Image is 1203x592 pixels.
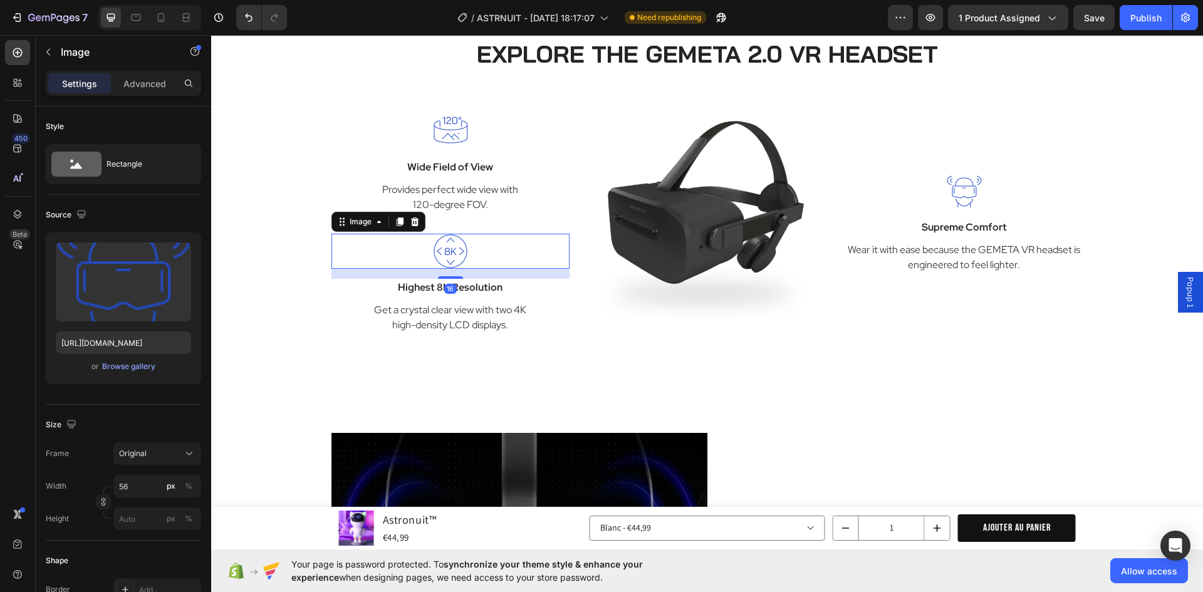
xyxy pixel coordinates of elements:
[233,249,246,259] div: 16
[62,77,97,90] p: Settings
[714,481,739,505] button: increment
[119,448,147,459] span: Original
[1110,558,1188,583] button: Allow access
[164,511,179,526] button: %
[471,11,474,24] span: /
[107,150,183,179] div: Rectangle
[102,361,155,372] div: Browse gallery
[102,360,156,373] button: Browse gallery
[181,479,196,494] button: px
[5,5,93,30] button: 7
[185,480,192,492] div: %
[122,125,357,140] p: Wide Field of View
[113,442,201,465] button: Original
[291,559,643,583] span: synchronize your theme style & enhance your experience
[167,480,175,492] div: px
[1160,531,1190,561] div: Open Intercom Messenger
[46,513,69,524] label: Height
[56,331,191,354] input: https://example.com/image.jpg
[236,5,287,30] div: Undo/Redo
[167,513,175,524] div: px
[1121,564,1177,578] span: Allow access
[113,507,201,530] input: px%
[46,207,89,224] div: Source
[122,147,357,177] p: Provides perfect wide view with 120-degree FOV.
[122,245,357,260] p: Highest 8K Resolution
[46,555,68,566] div: Shape
[61,44,167,60] p: Image
[635,185,871,200] p: Supreme Comfort
[477,11,595,24] span: ASTRNUIT - [DATE] 18:17:07
[772,484,840,502] div: Ajouter au panier
[211,35,1203,549] iframe: Design area
[973,242,986,273] span: Popup 1
[747,479,865,507] button: Ajouter au panier
[1130,11,1162,24] div: Publish
[1084,13,1105,23] span: Save
[637,12,701,23] span: Need republishing
[12,133,30,143] div: 450
[247,5,746,34] p: EXPLORE THE GEMETA 2.0 VR HEADSET
[1120,5,1172,30] button: Publish
[622,481,647,505] button: decrement
[185,513,192,524] div: %
[9,229,30,239] div: Beta
[82,10,88,25] p: 7
[46,448,69,459] label: Frame
[46,417,79,434] div: Size
[635,207,871,237] p: Wear it with ease because the GEMETA VR headset is engineered to feel lighter.
[291,558,692,584] span: Your page is password protected. To when designing pages, we need access to your store password.
[56,242,191,321] img: preview-image
[959,11,1040,24] span: 1 product assigned
[1073,5,1115,30] button: Save
[123,77,166,90] p: Advanced
[136,181,163,192] div: Image
[113,475,201,497] input: px%
[91,359,99,374] span: or
[164,479,179,494] button: %
[647,481,714,505] input: quantity
[122,267,357,298] p: Get a crystal clear view with two 4K high-density LCD displays.
[170,475,227,494] h1: Astronuit™
[46,121,64,132] div: Style
[181,511,196,526] button: px
[170,494,227,511] div: €44,99
[948,5,1068,30] button: 1 product assigned
[46,480,66,492] label: Width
